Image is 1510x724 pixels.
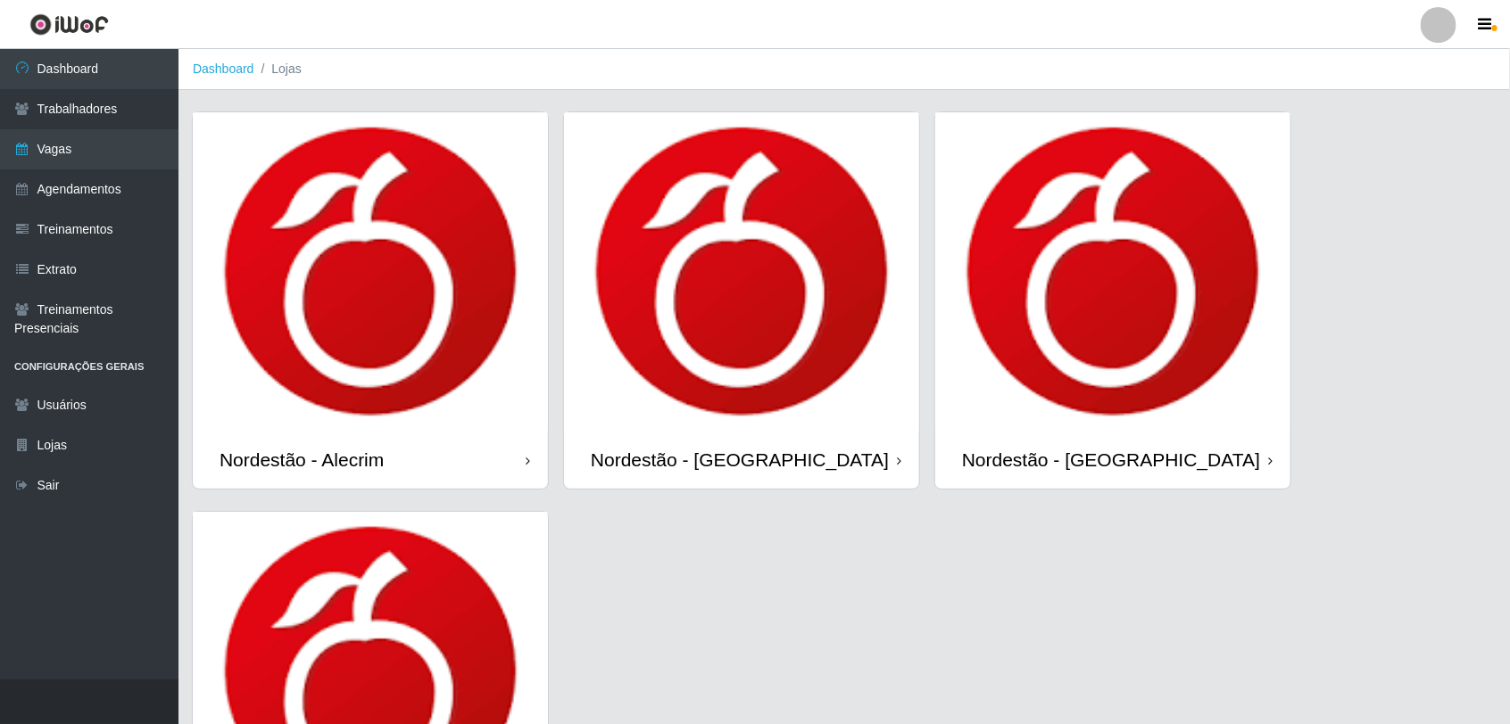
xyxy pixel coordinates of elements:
li: Lojas [254,60,302,78]
div: Nordestão - [GEOGRAPHIC_DATA] [591,448,889,471]
a: Dashboard [193,62,254,76]
img: CoreUI Logo [29,13,109,36]
img: cardImg [935,112,1290,431]
a: Nordestão - Alecrim [193,112,548,489]
div: Nordestão - [GEOGRAPHIC_DATA] [962,448,1260,471]
div: Nordestão - Alecrim [220,448,384,471]
img: cardImg [564,112,919,431]
a: Nordestão - [GEOGRAPHIC_DATA] [935,112,1290,489]
img: cardImg [193,112,548,431]
nav: breadcrumb [178,49,1510,90]
a: Nordestão - [GEOGRAPHIC_DATA] [564,112,919,489]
